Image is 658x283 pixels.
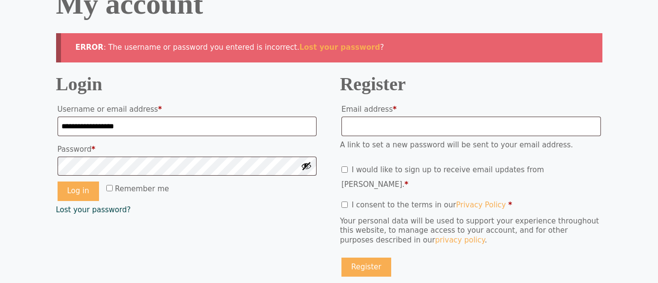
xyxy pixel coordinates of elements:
[456,201,506,209] a: Privacy Policy
[299,43,380,52] a: Lost your password
[301,161,312,171] button: Show password
[106,185,113,191] input: Remember me
[341,201,512,209] label: I consent to the terms in our
[341,166,348,173] input: I would like to sign up to receive email updates from [PERSON_NAME].
[340,77,602,91] h2: Register
[341,202,348,208] input: I consent to the terms in ourPrivacy Policy
[341,165,544,189] label: I would like to sign up to receive email updates from [PERSON_NAME].
[341,258,391,277] button: Register
[56,205,131,214] a: Lost your password?
[341,102,601,117] label: Email address
[76,43,104,52] strong: ERROR
[58,102,317,117] label: Username or email address
[58,182,99,201] button: Log in
[56,77,319,91] h2: Login
[115,184,169,193] span: Remember me
[340,217,602,245] p: Your personal data will be used to support your experience throughout this website, to manage acc...
[435,236,485,244] a: privacy policy
[58,142,317,157] label: Password
[340,141,602,150] p: A link to set a new password will be sent to your email address.
[76,43,588,53] li: : The username or password you entered is incorrect. ?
